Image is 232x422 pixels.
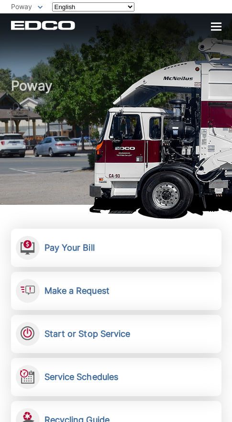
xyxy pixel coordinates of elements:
[52,2,134,11] select: Select a language
[11,272,221,310] a: Make a Request
[44,243,95,253] h2: Pay Your Bill
[44,372,119,382] h2: Service Schedules
[11,2,32,11] span: Poway
[11,358,221,396] a: Service Schedules
[44,286,110,296] h2: Make a Request
[44,329,131,339] h2: Start or Stop Service
[11,78,221,207] h1: Poway
[11,21,75,30] a: EDCD logo. Return to the homepage.
[11,229,221,267] a: Pay Your Bill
